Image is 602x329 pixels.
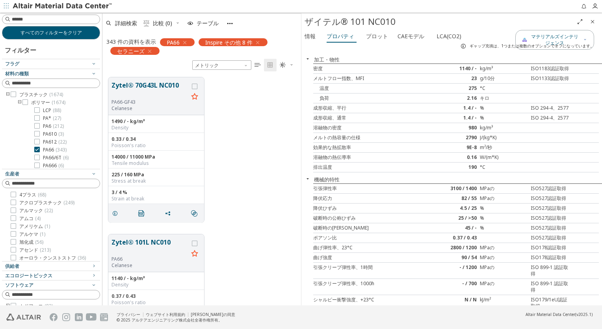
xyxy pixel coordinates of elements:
[470,43,594,49] span: ギャップ充填は、1つまたは複数のオプションでオフになっています。
[528,280,575,293] div: ISO 899-1 認証取得
[17,99,22,106] i: トゥーグルグループ
[280,62,286,68] i: 
[586,15,599,28] button: 閉める
[528,65,575,72] div: ISO1183認証取得
[2,59,100,69] button: フラグ
[58,138,67,145] span: ( 22 )
[53,123,64,129] span: ( 212 )
[143,20,150,26] i: 
[111,172,201,178] div: 225 / 160 MPa
[313,225,432,231] div: 破断時の[PERSON_NAME]
[314,56,340,64] button: 加工・物性
[45,223,50,230] span: (1)
[327,32,354,40] font: プロパティ
[43,147,67,153] span: PA66
[2,69,100,79] button: 材料の種類
[313,105,432,111] div: 成形収縮、平行
[515,30,594,50] button: AI副操縦士マテリアルズインテリジェンス
[313,85,329,92] span: 温度
[111,118,201,125] div: 1490 / - kg/m³
[366,32,388,40] font: プロット
[480,144,528,151] div: m²/秒
[188,248,201,260] button: Favorite
[528,75,575,82] div: ISO1133認証取得
[313,95,329,101] span: 負荷
[432,254,480,261] div: 90 / 54
[5,170,19,177] span: Producer
[117,312,140,317] a: プライバシー
[432,65,480,72] div: 1140 / -
[78,254,86,261] span: (36)
[19,92,63,98] span: プラスチック
[13,2,113,10] img: Altair Material Data Center
[2,271,100,280] button: エコロジートピックス
[480,164,528,170] div: °C
[432,105,480,111] div: 1.4 / -
[432,125,480,131] div: 980
[313,245,432,251] div: 曲げ弾性率、23°C
[255,62,261,68] i: 
[19,200,74,206] span: アクロプラスチック
[43,131,64,137] span: PA610
[480,245,528,251] div: MPaの
[111,125,201,131] div: Density
[63,154,69,161] span: ( 6 )
[313,125,432,131] div: 溶融物の密度
[111,178,201,184] div: Stress at break
[313,164,432,170] div: 排出温度
[480,205,528,211] div: %
[313,154,432,161] div: 溶融物の熱伝導率
[432,245,480,251] div: 2800 / 1200
[102,71,301,306] div: グリッド
[191,210,197,217] i: 
[313,185,432,192] div: 引張弾性率
[432,195,480,202] div: 82 / 55
[313,144,432,151] div: 効果的な熱拡散率
[5,303,11,309] i: トゥーグルグループ
[19,231,45,237] span: アルケマ
[111,275,201,282] div: 1140 / - kg/m³
[277,59,297,71] button: Theme
[5,263,19,269] span: Provider
[480,225,528,231] div: %
[19,239,43,245] span: 旭化成
[111,189,201,196] div: 3 / 4 %
[167,39,180,46] span: PA66
[264,59,277,71] button: Tile View
[106,38,156,46] div: 343 件の資料を表示
[313,235,432,241] div: ポアソン比
[267,62,273,68] i: 
[5,60,19,67] span: Flags
[313,115,432,121] div: 成形収縮、通常
[432,85,480,92] div: 275
[313,297,432,309] div: シャルピー衝撃強度、+23°C
[20,30,82,36] span: すべてのフィルターをクリア
[188,206,204,221] button: Similar search
[53,107,61,114] span: ( 88 )
[19,223,50,230] span: アメリケム
[58,131,64,137] span: ( 3 )
[301,56,314,62] button: Close
[574,15,586,28] button: フルスクリーン
[111,256,188,262] div: PA66
[314,176,340,183] button: 機械的特性
[398,32,424,40] font: CAEモデル
[437,32,461,40] font: LCA(CO2)
[205,39,253,46] span: Inspire その他 8 件
[528,235,575,241] div: ISO527認証取得
[111,80,188,99] button: Zytel® 70G43L NC010
[305,32,316,40] font: 情報
[480,154,528,161] div: W/(m*K)
[480,135,528,141] div: J/(kg*K)
[313,215,432,221] div: 破断時の公称ひずみ
[528,105,575,111] div: ISO 294-4、2577
[2,169,100,179] button: 生産者
[528,205,575,211] div: ISO527認証取得
[480,254,528,261] div: MPaの
[56,146,67,153] span: ( 343 )
[528,225,575,231] div: ISO527認証取得
[5,92,11,98] i: トゥーグルグループ
[161,206,178,221] button: Share
[432,115,480,121] div: 1.4 / -
[480,95,528,101] div: キロ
